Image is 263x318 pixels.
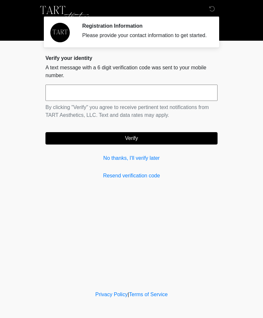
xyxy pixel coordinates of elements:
button: Verify [45,132,218,145]
p: A text message with a 6 digit verification code was sent to your mobile number. [45,64,218,79]
img: Agent Avatar [50,23,70,42]
a: Resend verification code [45,172,218,180]
h2: Verify your identity [45,55,218,61]
a: No thanks, I'll verify later [45,154,218,162]
a: | [128,292,129,297]
a: Terms of Service [129,292,168,297]
img: TART Aesthetics, LLC Logo [39,5,91,24]
a: Privacy Policy [95,292,128,297]
p: By clicking "Verify" you agree to receive pertinent text notifications from TART Aesthetics, LLC.... [45,104,218,119]
div: Please provide your contact information to get started. [82,32,208,39]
